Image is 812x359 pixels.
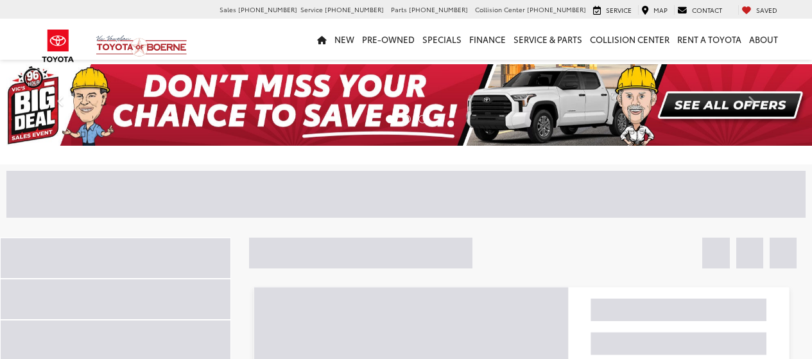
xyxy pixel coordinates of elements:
[96,35,187,57] img: Vic Vaughan Toyota of Boerne
[391,4,407,14] span: Parts
[34,25,82,67] img: Toyota
[475,4,525,14] span: Collision Center
[510,19,586,60] a: Service & Parts: Opens in a new tab
[606,5,632,15] span: Service
[527,4,586,14] span: [PHONE_NUMBER]
[590,5,635,15] a: Service
[419,19,465,60] a: Specials
[692,5,722,15] span: Contact
[331,19,358,60] a: New
[738,5,781,15] a: My Saved Vehicles
[300,4,323,14] span: Service
[638,5,671,15] a: Map
[586,19,673,60] a: Collision Center
[673,19,745,60] a: Rent a Toyota
[325,4,384,14] span: [PHONE_NUMBER]
[358,19,419,60] a: Pre-Owned
[313,19,331,60] a: Home
[756,5,777,15] span: Saved
[674,5,725,15] a: Contact
[465,19,510,60] a: Finance
[409,4,468,14] span: [PHONE_NUMBER]
[220,4,236,14] span: Sales
[745,19,782,60] a: About
[653,5,668,15] span: Map
[238,4,297,14] span: [PHONE_NUMBER]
